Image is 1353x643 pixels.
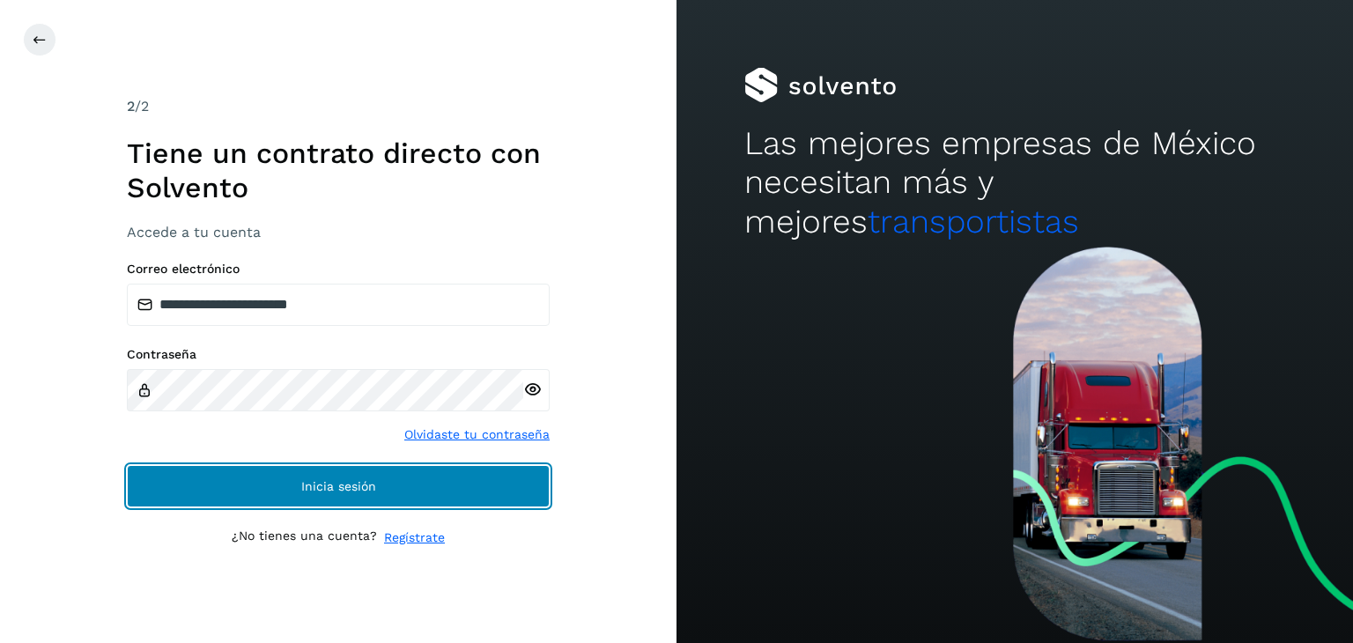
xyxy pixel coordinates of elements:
[232,528,377,547] p: ¿No tienes una cuenta?
[127,96,550,117] div: /2
[127,465,550,507] button: Inicia sesión
[301,480,376,492] span: Inicia sesión
[744,124,1285,241] h2: Las mejores empresas de México necesitan más y mejores
[868,203,1079,240] span: transportistas
[127,347,550,362] label: Contraseña
[127,137,550,204] h1: Tiene un contrato directo con Solvento
[127,98,135,115] span: 2
[384,528,445,547] a: Regístrate
[127,262,550,277] label: Correo electrónico
[404,425,550,444] a: Olvidaste tu contraseña
[127,224,550,240] h3: Accede a tu cuenta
